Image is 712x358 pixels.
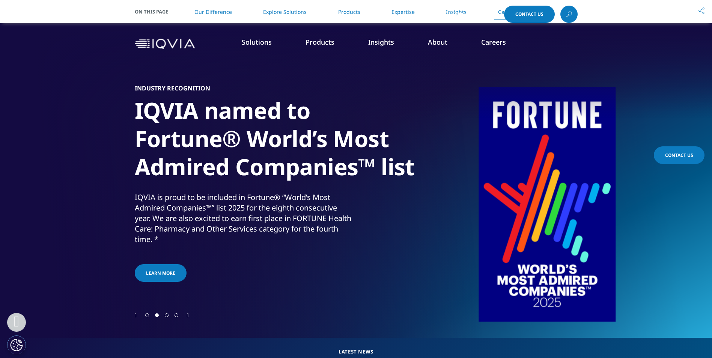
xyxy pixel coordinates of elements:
span: Choose a Region [452,11,494,17]
a: Contact Us [654,146,704,164]
a: Learn more [135,264,187,282]
button: Cookie Settings [7,335,26,354]
a: About [428,38,447,47]
span: Go to slide 3 [165,313,169,317]
span: Contact Us [515,12,543,17]
a: Careers [481,38,506,47]
h5: Industry Recognition [135,84,210,92]
h5: Latest News [8,347,704,356]
a: Products [306,38,334,47]
span: Go to slide 2 [155,313,159,317]
a: Solutions [242,38,272,47]
img: IQVIA Healthcare Information Technology and Pharma Clinical Research Company [135,39,195,50]
div: 2 / 4 [135,56,578,311]
h1: IQVIA named to Fortune® World’s Most Admired Companies™ list [135,96,416,185]
p: IQVIA is proud to be included in Fortune® “World’s Most Admired Companies™” list 2025 for the eig... [135,192,354,249]
span: Contact Us [665,152,693,158]
a: Insights [368,38,394,47]
span: Learn more [146,270,175,276]
div: Previous slide [135,311,137,319]
div: Next slide [187,311,189,319]
a: Contact Us [504,6,555,23]
span: Go to slide 4 [175,313,178,317]
span: Go to slide 1 [145,313,149,317]
nav: Primary [198,26,578,62]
